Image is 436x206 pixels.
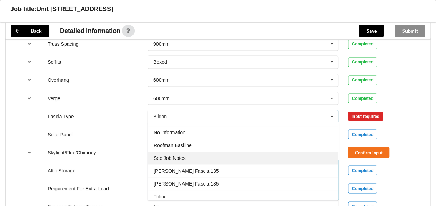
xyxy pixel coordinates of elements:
span: Detailed information [60,28,120,34]
div: Completed [348,165,377,175]
label: Verge [48,95,60,101]
div: 600mm [153,78,170,83]
div: Boxed [153,60,167,65]
div: Completed [348,183,377,193]
div: Completed [348,39,377,49]
span: Roofman Easiline [154,143,192,148]
button: Save [359,25,384,37]
label: Soffits [48,59,61,65]
div: 900mm [153,42,170,46]
button: reference-toggle [23,56,36,68]
div: Completed [348,57,377,67]
label: Skylight/Flue/Chimney [48,149,96,155]
label: Requirement For Extra Load [48,186,109,191]
label: Truss Spacing [48,41,78,47]
button: Back [11,25,49,37]
button: reference-toggle [23,74,36,86]
label: Fascia Type [48,113,74,119]
span: See Job Notes [154,155,186,161]
button: reference-toggle [23,146,36,158]
span: [PERSON_NAME] Fascia 185 [154,181,219,187]
label: Solar Panel [48,131,72,137]
div: Completed [348,93,377,103]
button: reference-toggle [23,38,36,50]
h3: Unit [STREET_ADDRESS] [36,5,113,13]
label: Attic Storage [48,168,75,173]
button: Confirm input [348,147,389,158]
button: reference-toggle [23,92,36,104]
div: Completed [348,75,377,85]
div: Completed [348,129,377,139]
span: [PERSON_NAME] Fascia 135 [154,168,219,174]
span: No Information [154,130,186,135]
span: Triline [154,194,167,199]
label: Overhang [48,77,69,83]
h3: Job title: [10,5,36,13]
div: 600mm [153,96,170,101]
div: Input required [348,112,383,121]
